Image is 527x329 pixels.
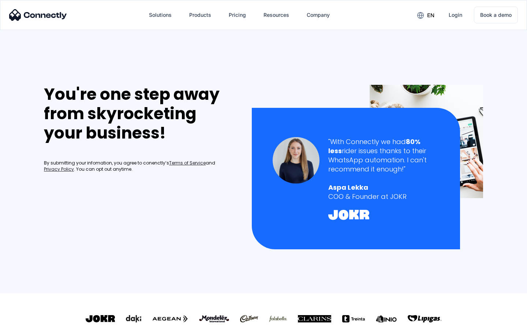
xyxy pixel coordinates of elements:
ul: Language list [15,316,44,326]
div: Resources [263,10,289,20]
strong: Aspa Lekka [328,183,368,192]
a: Login [443,6,468,24]
div: You're one step away from skyrocketing your business! [44,85,236,143]
aside: Language selected: English [7,316,44,326]
a: Pricing [223,6,252,24]
div: Login [449,10,462,20]
div: COO & Founder at JOKR [328,192,439,201]
a: Privacy Policy [44,166,74,173]
a: Book a demo [474,7,518,23]
div: By submitting your infomation, you agree to conenctly’s and . You can opt out anytime. [44,160,236,173]
div: "With Connectly we had rider issues thanks to their WhatsApp automation. I can't recommend it eno... [328,137,439,174]
a: Terms of Service [169,160,206,166]
div: en [427,10,434,20]
div: Products [189,10,211,20]
img: Connectly Logo [9,9,67,21]
div: Pricing [229,10,246,20]
div: Company [307,10,330,20]
div: Solutions [149,10,172,20]
strong: 80% less [328,137,421,155]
